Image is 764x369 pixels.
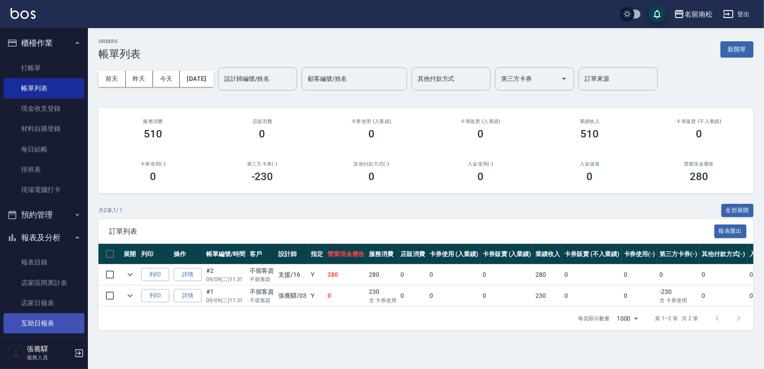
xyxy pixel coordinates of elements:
button: Open [557,72,571,86]
button: 新開單 [720,41,753,58]
h2: 卡券販賣 (入業績) [437,119,524,124]
h2: 入金儲值 [546,161,633,167]
a: 帳單列表 [4,78,84,98]
td: 0 [699,264,748,285]
p: 09/09 (二) 11:31 [206,297,245,304]
th: 操作 [171,244,204,264]
a: 每日結帳 [4,139,84,159]
a: 互助日報表 [4,313,84,333]
h2: 其他付款方式(-) [327,161,415,167]
td: 0 [325,286,367,306]
p: 服務人員 [27,354,72,362]
td: 0 [622,286,658,306]
th: 卡券販賣 (入業績) [480,244,534,264]
h3: 0 [259,128,266,140]
p: 第 1–2 筆 共 2 筆 [655,315,698,322]
th: 其他付款方式(-) [699,244,748,264]
td: 280 [367,264,399,285]
th: 卡券使用(-) [622,244,658,264]
td: 0 [562,286,621,306]
div: 1000 [613,307,641,330]
button: 報表匯出 [714,224,747,238]
p: 不留客資 [250,275,274,283]
th: 指定 [309,244,325,264]
p: 共 2 筆, 1 / 1 [98,206,123,214]
td: 0 [562,264,621,285]
td: 230 [367,286,399,306]
h2: 店販消費 [218,119,306,124]
h3: 0 [587,170,593,183]
td: #1 [204,286,247,306]
h3: 帳單列表 [98,48,141,60]
button: 前天 [98,71,126,87]
th: 店販消費 [399,244,428,264]
td: #2 [204,264,247,285]
td: 支援 /16 [276,264,309,285]
td: 0 [399,286,428,306]
th: 業績收入 [533,244,562,264]
h3: 280 [690,170,708,183]
button: 預約管理 [4,203,84,226]
th: 列印 [139,244,171,264]
th: 卡券使用 (入業績) [427,244,480,264]
td: 0 [399,264,428,285]
td: 280 [533,264,562,285]
th: 客戶 [247,244,276,264]
a: 排班表 [4,159,84,180]
a: 報表匯出 [714,227,747,235]
p: 含 卡券使用 [659,297,697,304]
div: 不留客資 [250,266,274,275]
a: 打帳單 [4,58,84,78]
h3: 510 [144,128,162,140]
td: 0 [480,264,534,285]
h2: ORDERS [98,39,141,44]
h2: 業績收入 [546,119,633,124]
span: 訂單列表 [109,227,714,236]
h2: 卡券販賣 (不入業績) [655,119,743,124]
td: -230 [657,286,699,306]
button: 列印 [141,268,169,282]
h3: 0 [368,170,375,183]
td: 0 [427,286,480,306]
a: 現金收支登錄 [4,98,84,119]
a: 互助排行榜 [4,333,84,354]
td: 280 [325,264,367,285]
td: 0 [480,286,534,306]
a: 詳情 [174,289,202,303]
th: 卡券販賣 (不入業績) [562,244,621,264]
a: 詳情 [174,268,202,282]
th: 展開 [121,244,139,264]
button: 登出 [720,6,753,22]
button: 全部展開 [721,204,754,217]
a: 現場電腦打卡 [4,180,84,200]
h2: 入金使用(-) [437,161,524,167]
button: [DATE] [180,71,213,87]
button: 名留南松 [670,5,716,23]
button: 昨天 [126,71,153,87]
td: 張蕎驛 /03 [276,286,309,306]
p: 含 卡券使用 [369,297,397,304]
h3: 0 [150,170,156,183]
button: expand row [124,268,137,281]
h3: 0 [696,128,702,140]
a: 新開單 [720,45,753,53]
th: 設計師 [276,244,309,264]
td: 230 [533,286,562,306]
div: 名留南松 [684,9,713,20]
td: Y [309,264,325,285]
h2: 營業現金應收 [655,161,743,167]
div: 不留客資 [250,287,274,297]
button: 報表及分析 [4,226,84,249]
h3: 0 [477,128,484,140]
h5: 張蕎驛 [27,345,72,354]
a: 材料自購登錄 [4,119,84,139]
button: 今天 [153,71,180,87]
td: Y [309,286,325,306]
th: 服務消費 [367,244,399,264]
button: expand row [124,289,137,302]
h3: 服務消費 [109,119,197,124]
td: 0 [622,264,658,285]
h3: 510 [581,128,599,140]
h2: 第三方卡券(-) [218,161,306,167]
h2: 卡券使用(-) [109,161,197,167]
